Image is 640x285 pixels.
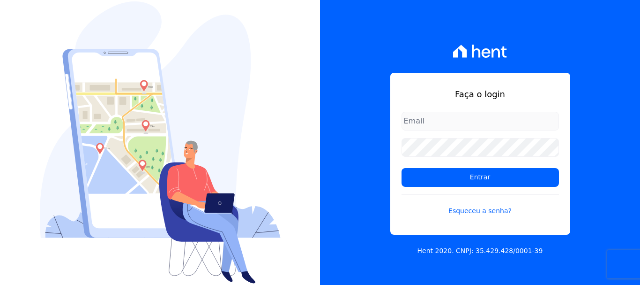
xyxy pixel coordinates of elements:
[402,112,559,131] input: Email
[402,88,559,100] h1: Faça o login
[402,168,559,187] input: Entrar
[402,194,559,216] a: Esqueceu a senha?
[40,1,281,284] img: Login
[417,246,543,256] p: Hent 2020. CNPJ: 35.429.428/0001-39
